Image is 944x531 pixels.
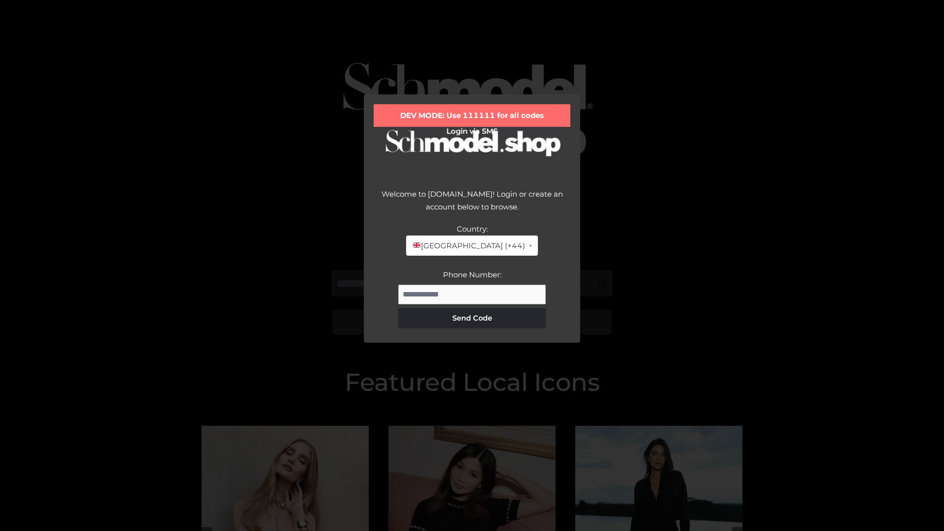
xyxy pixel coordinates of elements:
[443,270,501,279] label: Phone Number:
[398,308,546,328] button: Send Code
[457,224,488,234] label: Country:
[374,127,570,136] h2: Login via SMS
[374,188,570,223] div: Welcome to [DOMAIN_NAME]! Login or create an account below to browse.
[412,239,525,252] span: [GEOGRAPHIC_DATA] (+44)
[374,104,570,127] div: DEV MODE: Use 111111 for all codes
[413,241,420,249] img: 🇬🇧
